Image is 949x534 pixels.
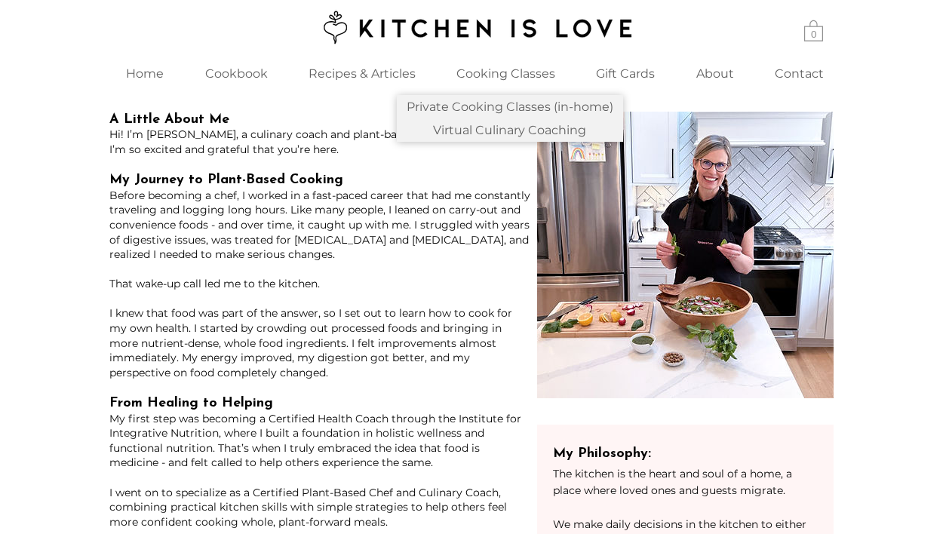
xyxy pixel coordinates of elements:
[537,112,834,398] img: About Author-or Intro-Jeannine kitchen_e
[109,113,229,127] span: A Little About Me
[109,173,343,187] span: My Journey to Plant-Based Cooking
[436,57,575,90] div: Cooking Classes
[118,57,171,90] p: Home
[397,118,623,142] a: Virtual Culinary Coaching
[109,306,512,379] span: I knew that food was part of the answer, so I set out to learn how to cook for my own health. I s...
[449,57,563,90] p: Cooking Classes
[553,447,651,461] span: My Philosophy:
[109,277,320,290] span: That wake-up call led me to the kitchen.
[767,57,831,90] p: Contact
[804,19,823,41] a: Cart with 0 items
[109,486,507,529] span: I went on to specialize as a Certified Plant-Based Chef and Culinary Coach, combining practical k...
[811,29,817,40] text: 0
[109,127,491,156] span: Hi! I’m [PERSON_NAME], a culinary coach and plant-based personal chef. I’m so excited and gratefu...
[427,118,592,142] p: Virtual Culinary Coaching
[105,57,844,90] nav: Site
[185,57,287,90] a: Cookbook
[105,57,185,90] a: Home
[109,412,521,470] span: My first step was becoming a Certified Health Coach through the Institute for Integrative Nutriti...
[109,189,530,261] span: Before becoming a chef, I worked in a fast-paced career that had me constantly traveling and logg...
[401,95,619,118] p: Private Cooking Classes (in-home)
[675,57,754,90] a: About
[313,8,635,46] img: Kitchen is Love logo
[553,467,792,497] span: The kitchen is the heart and soul of a home, a place where loved ones and guests migrate.
[588,57,662,90] p: Gift Cards
[198,57,275,90] p: Cookbook
[397,95,623,118] a: Private Cooking Classes (in-home)
[689,57,742,90] p: About
[287,57,436,90] a: Recipes & Articles
[754,57,844,90] a: Contact
[301,57,423,90] p: Recipes & Articles
[109,397,273,410] span: From Healing to Helping
[575,57,675,90] a: Gift Cards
